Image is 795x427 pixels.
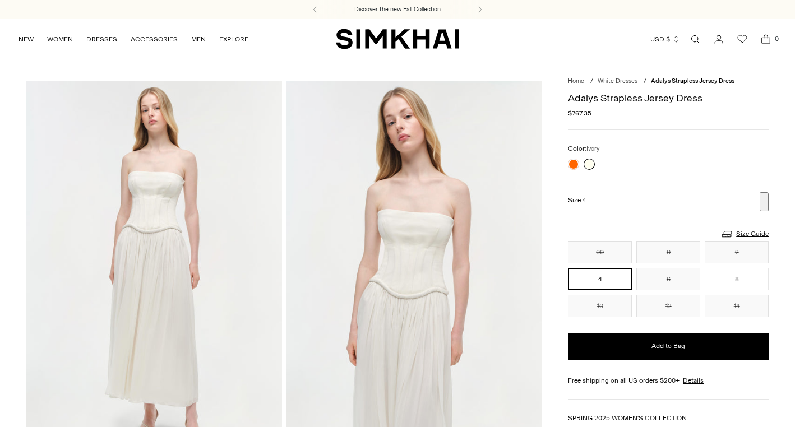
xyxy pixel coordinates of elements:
nav: breadcrumbs [568,77,769,86]
a: Discover the new Fall Collection [354,5,441,14]
a: Wishlist [731,28,754,50]
a: Go to the account page [708,28,730,50]
button: 4 [568,268,632,290]
div: Free shipping on all US orders $200+ [568,375,769,386]
a: Open cart modal [755,28,777,50]
button: 00 [568,241,632,263]
button: Add to Bag [568,333,769,360]
a: DRESSES [86,27,117,52]
label: Color: [568,143,599,154]
a: NEW [19,27,34,52]
span: 0 [771,34,782,44]
label: Size: [568,195,586,206]
h1: Adalys Strapless Jersey Dress [568,93,769,103]
button: 6 [636,268,700,290]
span: Ivory [586,145,599,152]
a: Home [568,77,584,85]
button: 12 [636,295,700,317]
a: Size Guide [720,227,769,241]
button: USD $ [650,27,680,52]
span: 4 [583,197,586,204]
span: $767.35 [568,108,591,118]
span: Adalys Strapless Jersey Dress [651,77,734,85]
button: 2 [705,241,769,263]
a: Open search modal [684,28,706,50]
a: EXPLORE [219,27,248,52]
span: Add to Bag [651,341,685,351]
div: / [590,77,593,86]
button: 14 [705,295,769,317]
div: / [644,77,646,86]
a: SIMKHAI [336,28,459,50]
a: MEN [191,27,206,52]
a: ACCESSORIES [131,27,178,52]
button: 8 [705,268,769,290]
a: SPRING 2025 WOMEN'S COLLECTION [568,414,687,422]
button: 10 [568,295,632,317]
a: White Dresses [598,77,637,85]
a: WOMEN [47,27,73,52]
a: Details [683,375,704,386]
button: 0 [636,241,700,263]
